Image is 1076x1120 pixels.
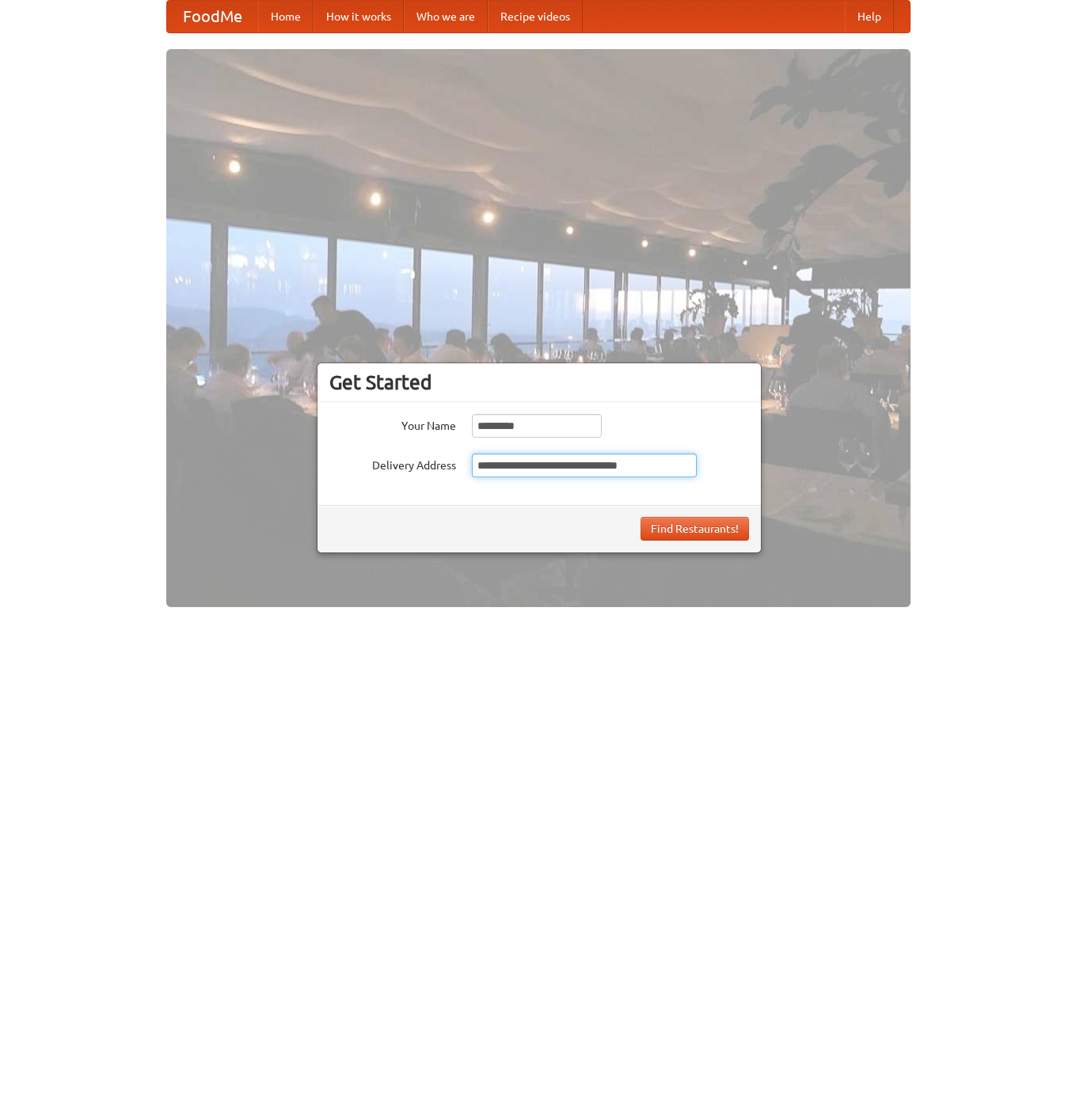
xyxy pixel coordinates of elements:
a: Help [845,1,894,32]
a: Home [258,1,314,32]
h3: Get Started [329,370,749,394]
label: Your Name [329,414,456,434]
button: Find Restaurants! [641,517,749,541]
a: FoodMe [167,1,258,32]
label: Delivery Address [329,454,456,473]
a: Who we are [404,1,488,32]
a: Recipe videos [488,1,583,32]
a: How it works [314,1,404,32]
